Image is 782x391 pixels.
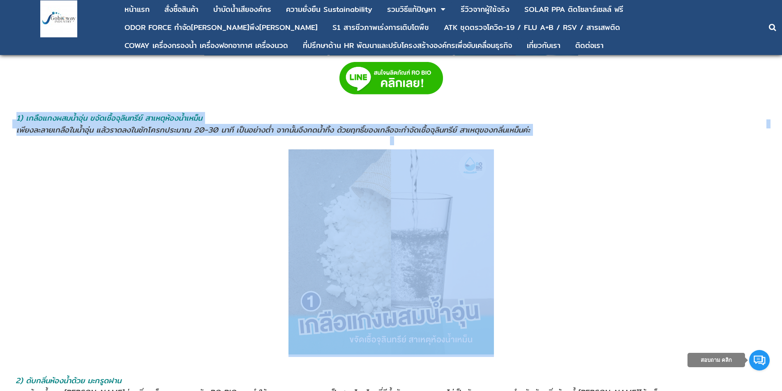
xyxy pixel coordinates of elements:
div: COWAY เครื่องกรองน้ำ เครื่องฟอกอากาศ เครื่องนวด [125,42,288,49]
a: ติดต่อเรา [575,38,604,53]
div: บําบัดน้ำเสียองค์กร [213,6,271,13]
a: เกี่ยวกับเรา [527,38,561,53]
span: 2) ดับกลิ่นห้องน้ำด้วย มะกรูดฝาน [16,375,121,386]
a: S1 สารชีวภาพเร่งการเติบโตพืช [332,20,429,35]
a: หน้าแรก [125,2,150,17]
a: ATK ชุดตรวจโควิด-19 / FLU A+B / RSV / สารเสพติด [444,20,620,35]
div: ATK ชุดตรวจโควิด-19 / FLU A+B / RSV / สารเสพติด [444,24,620,31]
div: ODOR FORCE กำจัด[PERSON_NAME]พึง[PERSON_NAME] [125,24,318,31]
span: สอบถาม คลิก [701,357,732,363]
div: หน้าแรก [125,6,150,13]
img: large-1644130236041.jpg [40,0,77,37]
a: สั่งซื้อสินค้า [164,2,198,17]
div: เกี่ยวกับเรา [527,42,561,49]
a: ODOR FORCE กำจัด[PERSON_NAME]พึง[PERSON_NAME] [125,20,318,35]
span: เพียงละลายเกลือในน้ำอุ่น แล้วราดลงในชักโครกประมาณ 20-30 นาที เป็นอย่างตํ่า จากนั้นจึงกดนํ้าทิ้ง ด... [16,124,530,136]
a: COWAY เครื่องกรองน้ำ เครื่องฟอกอากาศ เครื่องนวด [125,38,288,53]
div: ติดต่อเรา [575,42,604,49]
span: 1) เกลือแกงผสมนํ้าอุ่น ขจัดเชื้อจุลินทรีย์ สาเหตุห้องน้ำเหม็น [16,112,202,124]
div: รีวิวจากผู้ใช้จริง [461,6,510,13]
div: ความยั่งยืน Sustainability [286,6,372,13]
a: รวมวิธีแก้ปัญหา [387,2,436,17]
div: S1 สารชีวภาพเร่งการเติบโตพืช [332,24,429,31]
a: SOLAR PPA ติดโซลาร์เซลล์ ฟรี [524,2,623,17]
div: ที่ปรึกษาด้าน HR พัฒนาและปรับโครงสร้างองค์กรเพื่อขับเคลื่อนธุรกิจ [303,42,512,49]
div: SOLAR PPA ติดโซลาร์เซลล์ ฟรี [524,6,623,13]
a: รีวิวจากผู้ใช้จริง [461,2,510,17]
a: ความยั่งยืน Sustainability [286,2,372,17]
div: รวมวิธีแก้ปัญหา [387,6,436,13]
a: บําบัดน้ำเสียองค์กร [213,2,271,17]
a: ที่ปรึกษาด้าน HR พัฒนาและปรับโครงสร้างองค์กรเพื่อขับเคลื่อนธุรกิจ [303,38,512,53]
div: สั่งซื้อสินค้า [164,6,198,13]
